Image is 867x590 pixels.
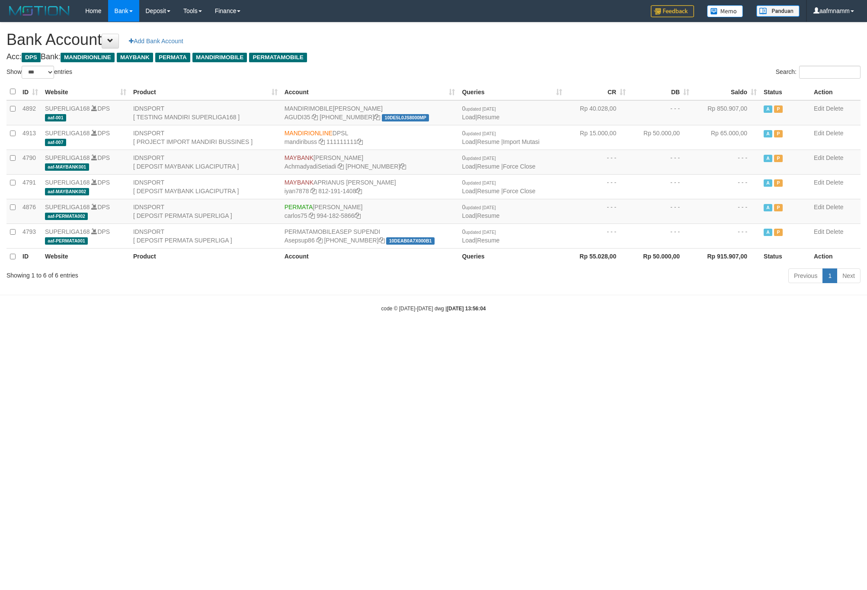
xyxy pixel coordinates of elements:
[629,125,693,150] td: Rp 50.000,00
[693,199,760,223] td: - - -
[810,83,861,100] th: Action
[281,150,459,174] td: [PERSON_NAME] [PHONE_NUMBER]
[566,199,629,223] td: - - -
[566,150,629,174] td: - - -
[338,163,344,170] a: Copy AchmadyadiSetiadi to clipboard
[379,237,385,244] a: Copy 9942725598 to clipboard
[45,237,88,245] span: aaf-PERMATA001
[45,139,66,146] span: aaf-007
[285,212,307,219] a: carlos75
[503,188,535,195] a: Force Close
[629,150,693,174] td: - - -
[462,179,496,186] span: 0
[19,199,42,223] td: 4876
[281,199,459,223] td: [PERSON_NAME] 994-182-5866
[42,150,130,174] td: DPS
[45,163,89,171] span: aaf-MAYBANK001
[629,83,693,100] th: DB: activate to sort column ascending
[281,125,459,150] td: DPSL 111111111
[319,138,325,145] a: Copy mandiribuss to clipboard
[826,105,843,112] a: Delete
[774,179,783,187] span: Paused
[826,130,843,137] a: Delete
[281,223,459,248] td: ASEP SUPENDI [PHONE_NUMBER]
[477,163,499,170] a: Resume
[357,138,363,145] a: Copy 111111111 to clipboard
[826,154,843,161] a: Delete
[462,228,496,235] span: 0
[285,114,310,121] a: AGUDI35
[462,204,499,219] span: |
[19,248,42,265] th: ID
[822,268,837,283] a: 1
[19,125,42,150] td: 4913
[477,212,499,219] a: Resume
[45,213,88,220] span: aaf-PERMATA002
[465,230,496,235] span: updated [DATE]
[355,212,361,219] a: Copy 9941825866 to clipboard
[764,179,772,187] span: Active
[814,179,824,186] a: Edit
[503,163,535,170] a: Force Close
[130,100,281,125] td: IDNSPORT [ TESTING MANDIRI SUPERLIGA168 ]
[826,228,843,235] a: Delete
[774,155,783,162] span: Paused
[400,163,406,170] a: Copy 8525906608 to clipboard
[465,131,496,136] span: updated [DATE]
[447,306,486,312] strong: [DATE] 13:56:04
[774,229,783,236] span: Paused
[629,199,693,223] td: - - -
[764,155,772,162] span: Active
[19,150,42,174] td: 4790
[566,125,629,150] td: Rp 15.000,00
[693,150,760,174] td: - - -
[629,248,693,265] th: Rp 50.000,00
[760,83,810,100] th: Status
[42,83,130,100] th: Website: activate to sort column ascending
[45,114,66,121] span: aaf-001
[462,130,539,145] span: | |
[814,228,824,235] a: Edit
[130,83,281,100] th: Product: activate to sort column ascending
[774,105,783,113] span: Paused
[42,174,130,199] td: DPS
[693,223,760,248] td: - - -
[776,66,861,79] label: Search:
[629,174,693,199] td: - - -
[764,130,772,137] span: Active
[651,5,694,17] img: Feedback.jpg
[693,100,760,125] td: Rp 850.907,00
[462,154,535,170] span: | |
[117,53,153,62] span: MAYBANK
[382,114,429,121] span: 10DE5L0JS8000MP
[693,125,760,150] td: Rp 65.000,00
[462,154,496,161] span: 0
[6,268,355,280] div: Showing 1 to 6 of 6 entries
[42,223,130,248] td: DPS
[764,229,772,236] span: Active
[810,248,861,265] th: Action
[477,188,499,195] a: Resume
[45,204,90,210] a: SUPERLIGA168
[281,100,459,125] td: [PERSON_NAME] [PHONE_NUMBER]
[285,228,336,235] span: PERMATAMOBILE
[285,154,314,161] span: MAYBANK
[465,205,496,210] span: updated [DATE]
[477,114,499,121] a: Resume
[465,107,496,112] span: updated [DATE]
[566,83,629,100] th: CR: activate to sort column ascending
[61,53,115,62] span: MANDIRIONLINE
[462,179,535,195] span: | |
[45,188,89,195] span: aaf-MAYBANK002
[130,199,281,223] td: IDNSPORT [ DEPOSIT PERMATA SUPERLIGA ]
[312,114,318,121] a: Copy AGUDI35 to clipboard
[309,212,315,219] a: Copy carlos75 to clipboard
[45,179,90,186] a: SUPERLIGA168
[22,66,54,79] select: Showentries
[130,150,281,174] td: IDNSPORT [ DEPOSIT MAYBANK LIGACIPUTRA ]
[629,100,693,125] td: - - -
[19,83,42,100] th: ID: activate to sort column ascending
[130,248,281,265] th: Product
[566,223,629,248] td: - - -
[477,237,499,244] a: Resume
